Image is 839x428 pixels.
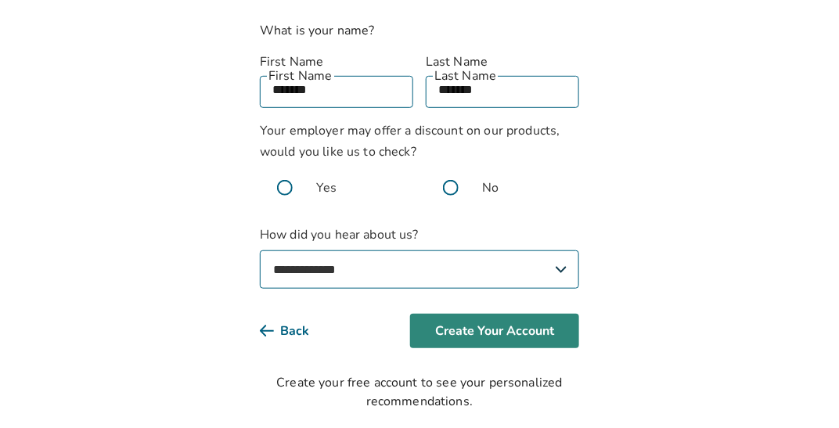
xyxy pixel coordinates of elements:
[410,314,579,348] button: Create Your Account
[260,314,334,348] button: Back
[260,52,413,71] label: First Name
[761,353,839,428] iframe: Chat Widget
[482,178,499,197] span: No
[426,52,579,71] label: Last Name
[260,22,375,39] label: What is your name?
[260,250,579,289] select: How did you hear about us?
[260,373,579,411] div: Create your free account to see your personalized recommendations.
[260,225,579,289] label: How did you hear about us?
[260,122,560,160] span: Your employer may offer a discount on our products, would you like us to check?
[316,178,337,197] span: Yes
